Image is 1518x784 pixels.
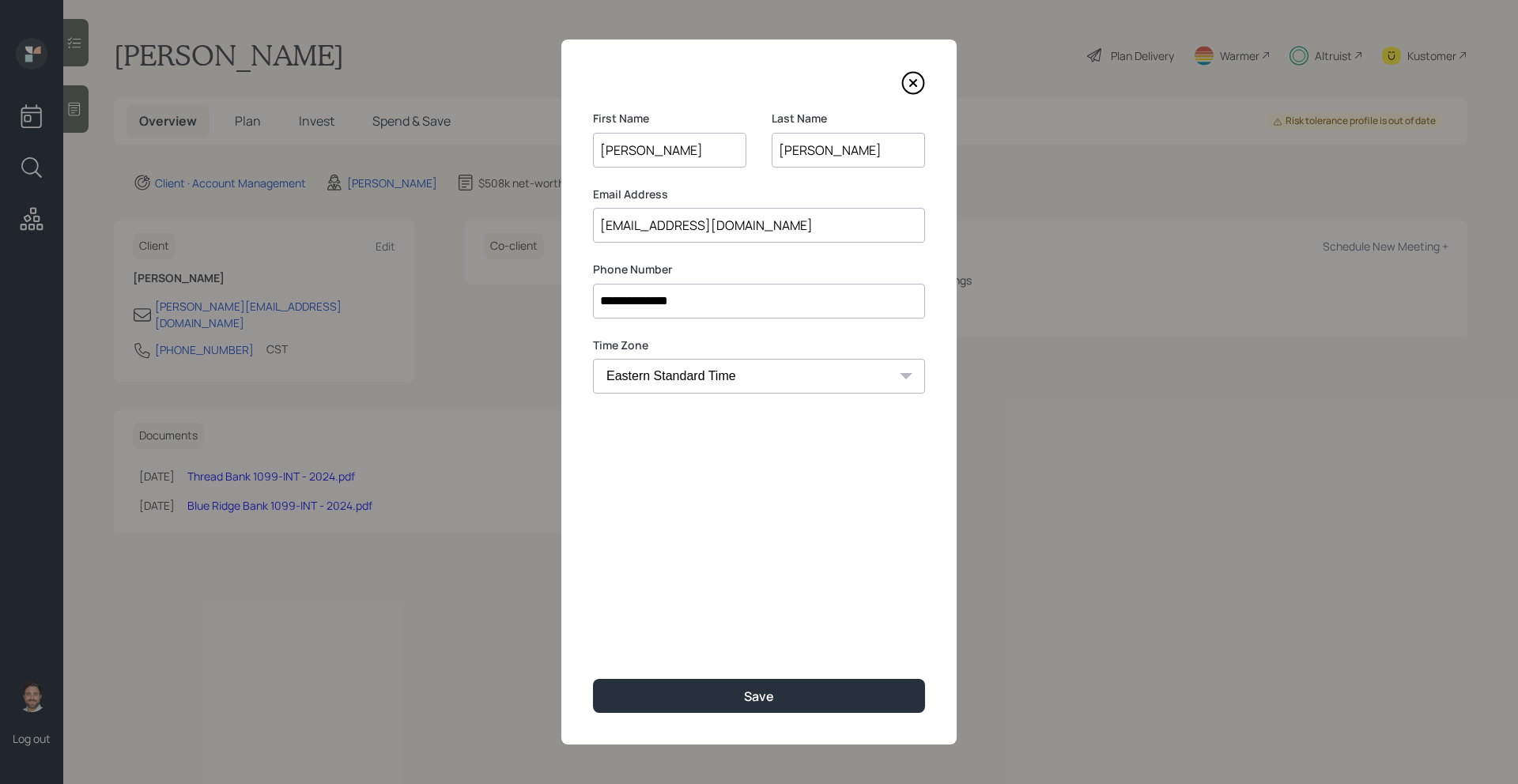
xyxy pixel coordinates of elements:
[593,187,925,202] label: Email Address
[593,262,925,277] label: Phone Number
[593,679,925,713] button: Save
[593,111,746,126] label: First Name
[593,337,925,353] label: Time Zone
[772,111,925,126] label: Last Name
[744,688,774,705] div: Save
